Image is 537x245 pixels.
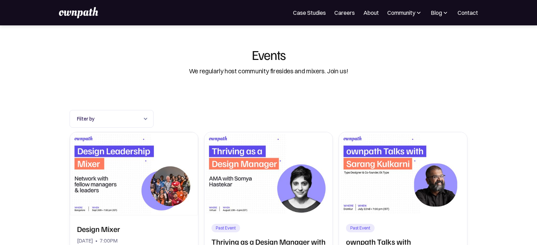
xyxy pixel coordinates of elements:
div: Community [387,8,422,17]
a: About [363,8,379,17]
div: Blog [431,8,449,17]
div: Blog [431,8,442,17]
div: We regularly host community firesides and mixers. Join us! [189,67,348,76]
a: Careers [334,8,355,17]
div: Community [387,8,415,17]
a: Case Studies [293,8,326,17]
div: Events [252,48,285,61]
div: Filter by [70,110,154,128]
div: Filter by [77,115,139,123]
div: Past Event [216,225,236,231]
h2: Design Mixer [77,224,120,234]
a: Contact [458,8,478,17]
div: Past Event [350,225,370,231]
